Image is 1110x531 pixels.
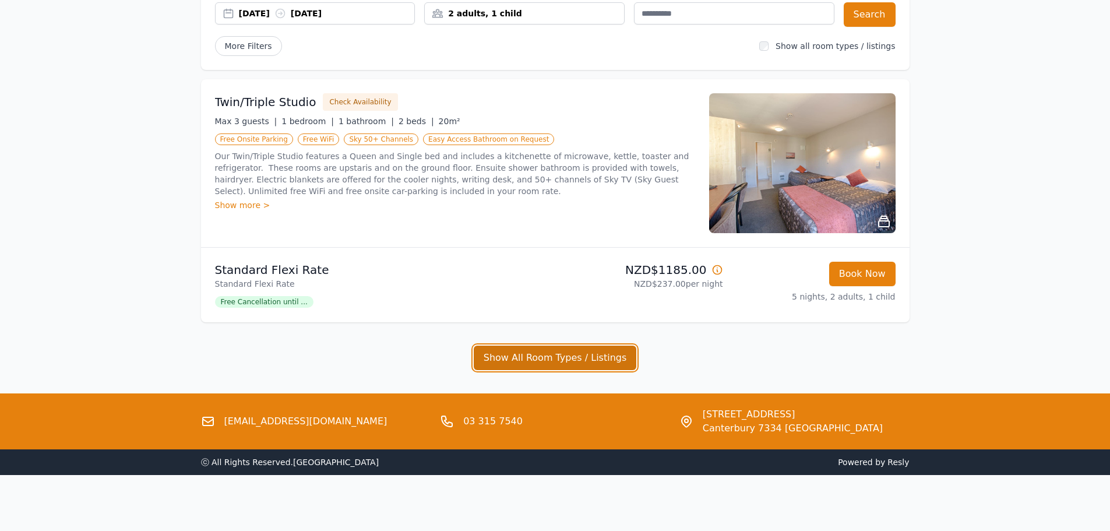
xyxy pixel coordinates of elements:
[844,2,896,27] button: Search
[423,133,554,145] span: Easy Access Bathroom on Request
[560,262,723,278] p: NZD$1185.00
[323,93,397,111] button: Check Availability
[887,458,909,467] a: Resly
[829,262,896,286] button: Book Now
[399,117,434,126] span: 2 beds |
[560,456,910,468] span: Powered by
[224,414,387,428] a: [EMAIL_ADDRESS][DOMAIN_NAME]
[439,117,460,126] span: 20m²
[215,150,695,197] p: Our Twin/Triple Studio features a Queen and Single bed and includes a kitchenette of microwave, k...
[560,278,723,290] p: NZD$237.00 per night
[298,133,340,145] span: Free WiFi
[239,8,415,19] div: [DATE] [DATE]
[215,278,551,290] p: Standard Flexi Rate
[215,117,277,126] span: Max 3 guests |
[344,133,418,145] span: Sky 50+ Channels
[281,117,334,126] span: 1 bedroom |
[215,296,313,308] span: Free Cancellation until ...
[703,407,883,421] span: [STREET_ADDRESS]
[463,414,523,428] a: 03 315 7540
[215,262,551,278] p: Standard Flexi Rate
[425,8,624,19] div: 2 adults, 1 child
[215,133,293,145] span: Free Onsite Parking
[776,41,895,51] label: Show all room types / listings
[215,199,695,211] div: Show more >
[339,117,394,126] span: 1 bathroom |
[474,346,637,370] button: Show All Room Types / Listings
[703,421,883,435] span: Canterbury 7334 [GEOGRAPHIC_DATA]
[732,291,896,303] p: 5 nights, 2 adults, 1 child
[215,94,316,110] h3: Twin/Triple Studio
[201,458,379,467] span: ⓒ All Rights Reserved. [GEOGRAPHIC_DATA]
[215,36,282,56] span: More Filters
